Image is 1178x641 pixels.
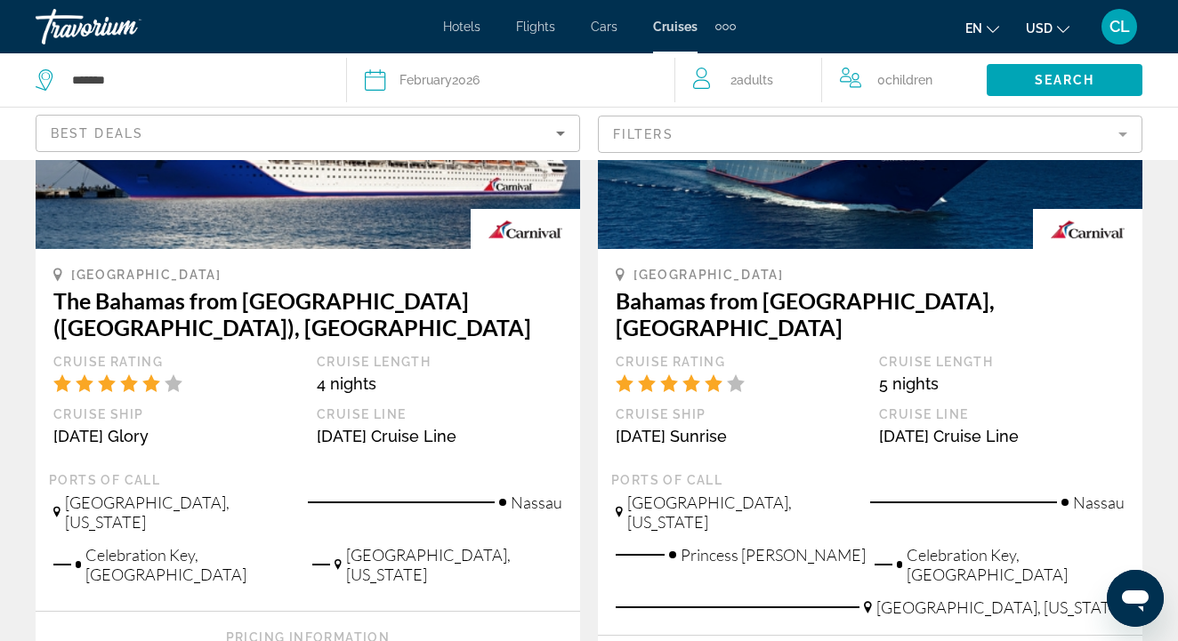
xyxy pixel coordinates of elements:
mat-select: Sort by [51,123,565,144]
a: Cars [591,20,617,34]
span: [GEOGRAPHIC_DATA] [633,268,784,282]
a: Travorium [36,4,214,50]
button: Travelers: 2 adults, 0 children [675,53,987,107]
span: 0 [877,68,932,92]
div: Cruise Ship [53,406,299,422]
span: Adults [737,73,773,87]
button: Change currency [1026,15,1069,41]
div: Cruise Rating [53,354,299,370]
iframe: Button to launch messaging window [1107,570,1164,627]
div: 4 nights [317,374,562,393]
span: CL [1109,18,1130,36]
a: Cruises [653,20,698,34]
div: Cruise Length [879,354,1125,370]
span: [GEOGRAPHIC_DATA], [US_STATE] [627,493,852,532]
span: [GEOGRAPHIC_DATA] [71,268,222,282]
span: Children [885,73,932,87]
span: [GEOGRAPHIC_DATA], [US_STATE] [876,597,1125,617]
button: Extra navigation items [715,12,736,41]
div: Cruise Rating [616,354,861,370]
div: [DATE] Cruise Line [317,427,562,445]
div: Ports of call [49,472,567,488]
span: 2 [730,68,773,92]
div: Ports of call [611,472,1129,488]
div: Cruise Line [317,406,562,422]
div: 2026 [399,68,480,92]
span: Princess [PERSON_NAME] [681,545,866,565]
span: Celebration Key, [GEOGRAPHIC_DATA] [85,545,303,584]
img: carnival.gif [471,209,580,249]
div: [DATE] Glory [53,427,299,445]
span: en [965,21,982,36]
span: Nassau [511,493,562,512]
button: Filter [598,115,1142,154]
button: February2026 [365,53,658,107]
div: Cruise Ship [616,406,861,422]
a: Hotels [443,20,480,34]
span: Nassau [1073,493,1125,512]
div: [DATE] Sunrise [616,427,861,445]
span: February [399,73,452,87]
span: Search [1035,73,1095,87]
button: Search [987,64,1142,96]
span: USD [1026,21,1053,36]
div: Cruise Line [879,406,1125,422]
h3: Bahamas from [GEOGRAPHIC_DATA], [GEOGRAPHIC_DATA] [616,287,1125,341]
div: Cruise Length [317,354,562,370]
span: [GEOGRAPHIC_DATA], [US_STATE] [65,493,290,532]
h3: The Bahamas from [GEOGRAPHIC_DATA] ([GEOGRAPHIC_DATA]), [GEOGRAPHIC_DATA] [53,287,562,341]
div: 5 nights [879,374,1125,393]
button: Change language [965,15,999,41]
button: User Menu [1096,8,1142,45]
span: Celebration Key, [GEOGRAPHIC_DATA] [907,545,1125,584]
img: carnival.gif [1033,209,1142,249]
span: [GEOGRAPHIC_DATA], [US_STATE] [346,545,562,584]
div: [DATE] Cruise Line [879,427,1125,445]
a: Flights [516,20,555,34]
span: Best Deals [51,126,143,140]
